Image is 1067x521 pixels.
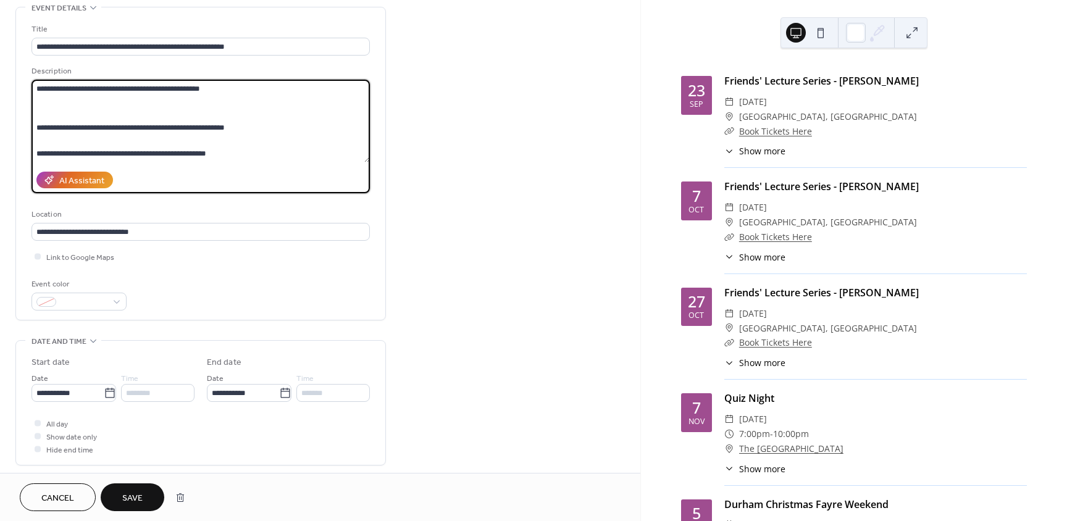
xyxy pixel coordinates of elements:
[724,200,734,215] div: ​
[692,400,701,415] div: 7
[41,492,74,505] span: Cancel
[724,109,734,124] div: ​
[724,215,734,230] div: ​
[724,497,1027,512] div: Durham Christmas Fayre Weekend
[739,251,785,264] span: Show more
[207,356,241,369] div: End date
[739,356,785,369] span: Show more
[688,206,704,214] div: Oct
[46,444,93,457] span: Hide end time
[739,200,767,215] span: [DATE]
[690,101,703,109] div: Sep
[724,462,734,475] div: ​
[31,356,70,369] div: Start date
[20,483,96,511] button: Cancel
[46,418,68,431] span: All day
[101,483,164,511] button: Save
[724,441,734,456] div: ​
[724,144,734,157] div: ​
[31,23,367,36] div: Title
[739,306,767,321] span: [DATE]
[739,144,785,157] span: Show more
[31,372,48,385] span: Date
[724,180,919,193] a: Friends' Lecture Series - [PERSON_NAME]
[724,427,734,441] div: ​
[692,188,701,204] div: 7
[121,372,138,385] span: Time
[724,251,785,264] button: ​Show more
[739,336,812,348] a: Book Tickets Here
[688,312,704,320] div: Oct
[724,94,734,109] div: ​
[59,175,104,188] div: AI Assistant
[739,94,767,109] span: [DATE]
[770,427,773,441] span: -
[739,462,785,475] span: Show more
[724,462,785,475] button: ​Show more
[688,83,705,98] div: 23
[692,506,701,521] div: 5
[724,412,734,427] div: ​
[31,335,86,348] span: Date and time
[739,441,843,456] a: The [GEOGRAPHIC_DATA]
[724,356,734,369] div: ​
[46,431,97,444] span: Show date only
[739,231,812,243] a: Book Tickets Here
[724,321,734,336] div: ​
[724,335,734,350] div: ​
[688,294,705,309] div: 27
[724,124,734,139] div: ​
[739,215,917,230] span: [GEOGRAPHIC_DATA], [GEOGRAPHIC_DATA]
[31,208,367,221] div: Location
[724,391,1027,406] div: Quiz Night
[688,418,705,426] div: Nov
[207,372,224,385] span: Date
[31,65,367,78] div: Description
[724,306,734,321] div: ​
[724,356,785,369] button: ​Show more
[296,372,314,385] span: Time
[739,412,767,427] span: [DATE]
[739,125,812,137] a: Book Tickets Here
[724,230,734,244] div: ​
[739,321,917,336] span: [GEOGRAPHIC_DATA], [GEOGRAPHIC_DATA]
[46,251,114,264] span: Link to Google Maps
[31,278,124,291] div: Event color
[773,427,809,441] span: 10:00pm
[739,109,917,124] span: [GEOGRAPHIC_DATA], [GEOGRAPHIC_DATA]
[724,74,919,88] a: Friends' Lecture Series - [PERSON_NAME]
[724,286,919,299] a: Friends' Lecture Series - [PERSON_NAME]
[724,251,734,264] div: ​
[724,144,785,157] button: ​Show more
[36,172,113,188] button: AI Assistant
[739,427,770,441] span: 7:00pm
[31,2,86,15] span: Event details
[122,492,143,505] span: Save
